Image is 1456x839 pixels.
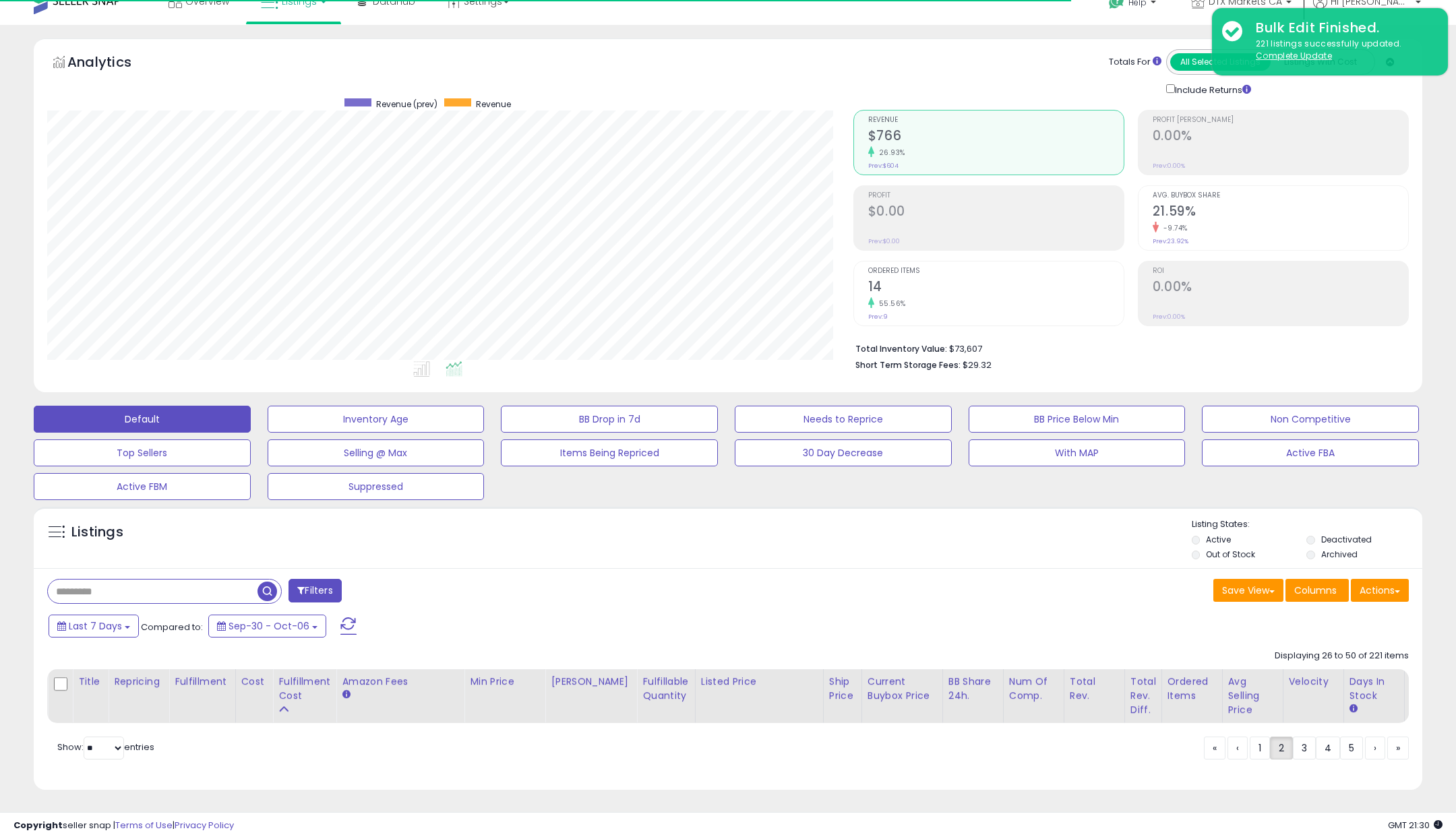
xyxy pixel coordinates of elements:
[289,579,341,602] button: Filters
[551,675,631,689] div: [PERSON_NAME]
[1289,675,1338,689] div: Velocity
[1153,128,1408,146] h2: 0.00%
[868,313,888,321] small: Prev: 9
[1109,56,1161,69] div: Totals For
[868,192,1124,199] span: Profit
[1246,18,1438,38] div: Bulk Edit Finished.
[115,819,173,832] a: Terms of Use
[948,675,998,703] div: BB Share 24h.
[78,675,102,689] div: Title
[49,615,139,638] button: Last 7 Days
[1153,313,1185,321] small: Prev: 0.00%
[1316,737,1340,759] a: 4
[1349,703,1358,715] small: Days In Stock.
[868,237,900,245] small: Prev: $0.00
[868,128,1124,146] h2: $766
[1293,737,1316,759] a: 3
[1167,675,1217,703] div: Ordered Items
[1321,534,1372,545] label: Deactivated
[1321,549,1358,560] label: Archived
[855,359,961,371] b: Short Term Storage Fees:
[342,675,458,689] div: Amazon Fees
[829,675,856,703] div: Ship Price
[1236,741,1239,755] span: ‹
[868,675,937,703] div: Current Buybox Price
[1250,737,1270,759] a: 1
[57,741,154,753] span: Show: entries
[229,619,309,633] span: Sep-30 - Oct-06
[13,819,234,832] div: seller snap | |
[342,689,350,701] small: Amazon Fees.
[1130,675,1156,717] div: Total Rev. Diff.
[969,406,1186,433] button: BB Price Below Min
[1246,38,1438,63] div: 221 listings successfully updated.
[175,675,229,689] div: Fulfillment
[69,619,122,633] span: Last 7 Days
[1351,579,1409,602] button: Actions
[34,473,251,500] button: Active FBM
[1070,675,1119,703] div: Total Rev.
[868,279,1124,297] h2: 14
[1153,192,1408,199] span: Avg. Buybox Share
[376,98,437,110] span: Revenue (prev)
[874,299,906,309] small: 55.56%
[1202,406,1419,433] button: Non Competitive
[1156,82,1267,96] div: Include Returns
[208,615,326,638] button: Sep-30 - Oct-06
[1285,579,1349,602] button: Columns
[1294,584,1337,597] span: Columns
[963,359,992,371] span: $29.32
[1153,204,1408,222] h2: 21.59%
[268,406,485,433] button: Inventory Age
[1270,737,1293,759] a: 2
[1349,675,1399,703] div: Days In Stock
[470,675,539,689] div: Min Price
[268,439,485,466] button: Selling @ Max
[1256,50,1332,61] u: Complete Update
[1206,549,1255,560] label: Out of Stock
[1388,819,1443,832] span: 2025-10-14 21:30 GMT
[34,439,251,466] button: Top Sellers
[969,439,1186,466] button: With MAP
[501,439,718,466] button: Items Being Repriced
[868,117,1124,124] span: Revenue
[241,675,268,689] div: Cost
[175,819,234,832] a: Privacy Policy
[1340,737,1363,759] a: 5
[735,406,952,433] button: Needs to Reprice
[1153,279,1408,297] h2: 0.00%
[1153,117,1408,124] span: Profit [PERSON_NAME]
[1213,579,1283,602] button: Save View
[1202,439,1419,466] button: Active FBA
[1228,675,1277,717] div: Avg Selling Price
[114,675,163,689] div: Repricing
[1170,53,1271,71] button: All Selected Listings
[1153,268,1408,275] span: ROI
[735,439,952,466] button: 30 Day Decrease
[501,406,718,433] button: BB Drop in 7d
[855,343,947,354] b: Total Inventory Value:
[278,675,330,703] div: Fulfillment Cost
[1153,237,1188,245] small: Prev: 23.92%
[642,675,689,703] div: Fulfillable Quantity
[476,98,511,110] span: Revenue
[1213,741,1217,755] span: «
[1009,675,1058,703] div: Num of Comp.
[1396,741,1400,755] span: »
[701,675,818,689] div: Listed Price
[1275,650,1409,662] div: Displaying 26 to 50 of 221 items
[1206,534,1231,545] label: Active
[868,268,1124,275] span: Ordered Items
[268,473,485,500] button: Suppressed
[874,148,905,158] small: 26.93%
[855,340,1399,356] li: $73,607
[71,523,123,542] h5: Listings
[868,204,1124,222] h2: $0.00
[34,406,251,433] button: Default
[141,621,203,633] span: Compared to:
[1192,518,1423,531] p: Listing States:
[67,53,158,75] h5: Analytics
[1153,162,1185,170] small: Prev: 0.00%
[1374,741,1376,755] span: ›
[13,819,63,832] strong: Copyright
